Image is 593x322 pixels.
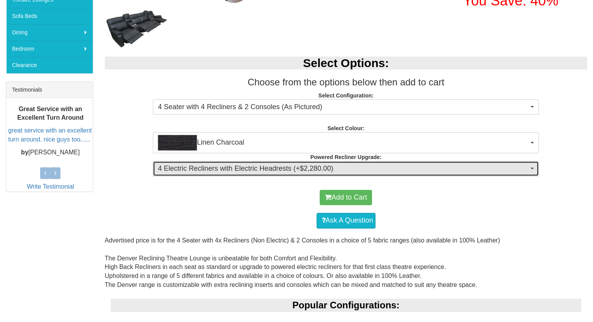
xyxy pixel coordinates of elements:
a: Dining [6,24,93,41]
span: 4 Electric Recliners with Electric Headrests (+$2,280.00) [158,164,529,174]
strong: Powered Recliner Upgrade: [310,154,382,160]
b: Great Service with an Excellent Turn Around [17,106,83,121]
b: by [21,149,28,156]
a: Bedroom [6,41,93,57]
span: Linen Charcoal [158,135,529,150]
img: Linen Charcoal [158,135,197,150]
a: great service with an excellent turn around. nice guys too...... [8,127,92,143]
strong: Select Configuration: [318,92,374,99]
a: Write Testimonial [27,183,74,190]
button: Linen CharcoalLinen Charcoal [153,132,539,153]
a: Sofa Beds [6,8,93,24]
a: Ask A Question [317,213,375,228]
strong: Select Colour: [327,125,365,131]
button: 4 Seater with 4 Recliners & 2 Consoles (As Pictured) [153,99,539,115]
span: 4 Seater with 4 Recliners & 2 Consoles (As Pictured) [158,102,529,112]
div: Testimonials [6,82,93,98]
h3: Choose from the options below then add to cart [105,77,588,87]
a: Clearance [6,57,93,73]
button: Add to Cart [320,190,372,205]
p: [PERSON_NAME] [8,148,93,157]
div: Popular Configurations: [111,299,582,312]
b: Select Options: [303,57,389,69]
button: 4 Electric Recliners with Electric Headrests (+$2,280.00) [153,161,539,177]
